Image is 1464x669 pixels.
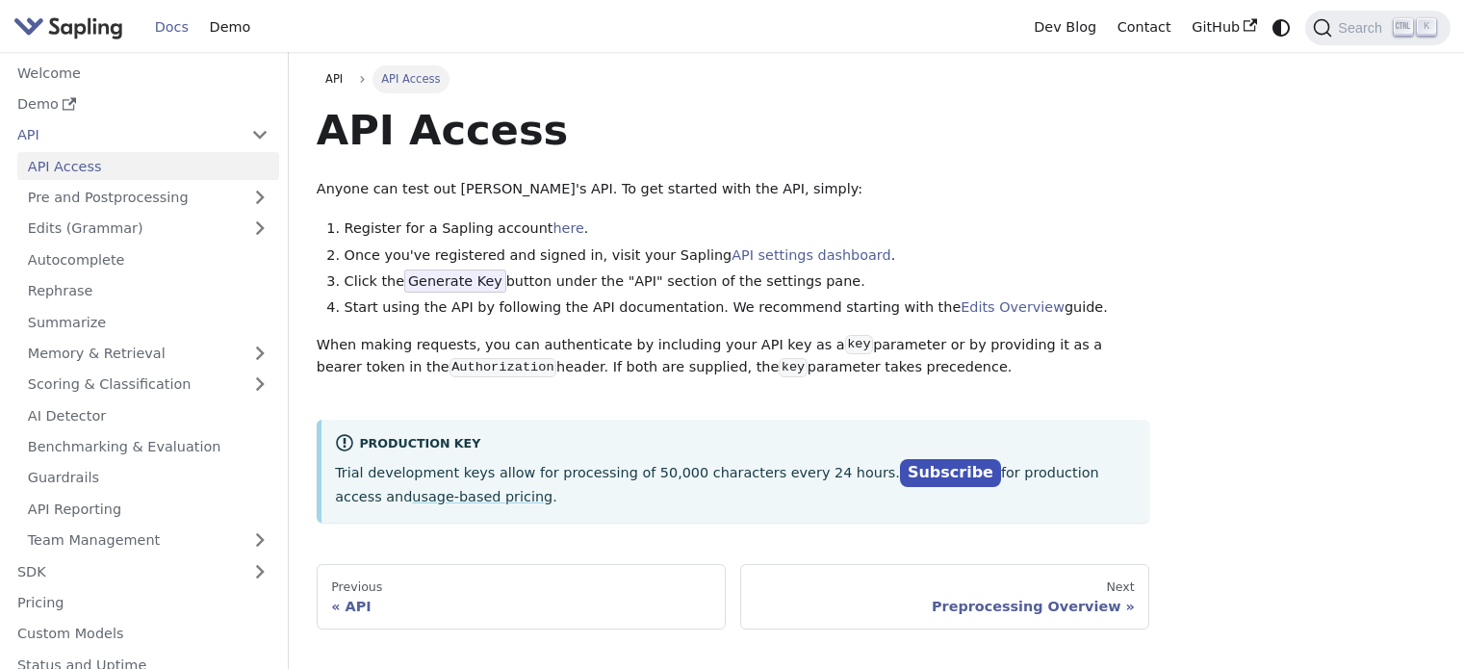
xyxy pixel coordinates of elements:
code: Authorization [449,358,556,377]
p: Trial development keys allow for processing of 50,000 characters every 24 hours. for production a... [335,460,1136,508]
a: Dev Blog [1023,13,1106,42]
span: API Access [372,65,449,92]
a: Subscribe [900,459,1001,487]
code: key [779,358,807,377]
div: Next [755,579,1135,595]
a: Scoring & Classification [17,371,279,399]
a: Team Management [17,527,279,554]
a: Pricing [7,589,279,617]
button: Expand sidebar category 'SDK' [241,557,279,585]
a: Docs [144,13,199,42]
a: SDK [7,557,241,585]
code: key [845,335,873,354]
a: Contact [1107,13,1182,42]
kbd: K [1417,18,1436,36]
span: Generate Key [404,270,506,293]
h1: API Access [317,104,1149,156]
p: Anyone can test out [PERSON_NAME]'s API. To get started with the API, simply: [317,178,1149,201]
a: API Access [17,152,279,180]
a: GitHub [1181,13,1267,42]
a: NextPreprocessing Overview [740,564,1149,630]
a: Demo [7,90,279,118]
p: When making requests, you can authenticate by including your API key as a parameter or by providi... [317,334,1149,380]
a: Autocomplete [17,245,279,273]
a: API Reporting [17,495,279,523]
a: PreviousAPI [317,564,726,630]
a: Summarize [17,308,279,336]
div: Production Key [335,433,1136,456]
a: here [552,220,583,236]
span: API [325,72,343,86]
div: Previous [331,579,711,595]
a: API [7,121,241,149]
a: Edits Overview [961,299,1065,315]
button: Switch between dark and light mode (currently system mode) [1268,13,1296,41]
a: Sapling.ai [13,13,130,41]
a: Demo [199,13,261,42]
nav: Breadcrumbs [317,65,1149,92]
a: API [317,65,352,92]
a: Custom Models [7,620,279,648]
a: Guardrails [17,464,279,492]
a: Edits (Grammar) [17,215,279,243]
li: Once you've registered and signed in, visit your Sapling . [345,244,1150,268]
a: Benchmarking & Evaluation [17,433,279,461]
a: AI Detector [17,401,279,429]
img: Sapling.ai [13,13,123,41]
li: Click the button under the "API" section of the settings pane. [345,270,1150,294]
li: Register for a Sapling account . [345,218,1150,241]
li: Start using the API by following the API documentation. We recommend starting with the guide. [345,296,1150,320]
span: Search [1332,20,1394,36]
a: Rephrase [17,277,279,305]
a: API settings dashboard [732,247,890,263]
nav: Docs pages [317,564,1149,630]
div: API [331,598,711,615]
a: Pre and Postprocessing [17,184,279,212]
a: Memory & Retrieval [17,340,279,368]
a: usage-based pricing [412,489,552,504]
button: Collapse sidebar category 'API' [241,121,279,149]
div: Preprocessing Overview [755,598,1135,615]
button: Search (Ctrl+K) [1305,11,1450,45]
a: Welcome [7,59,279,87]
